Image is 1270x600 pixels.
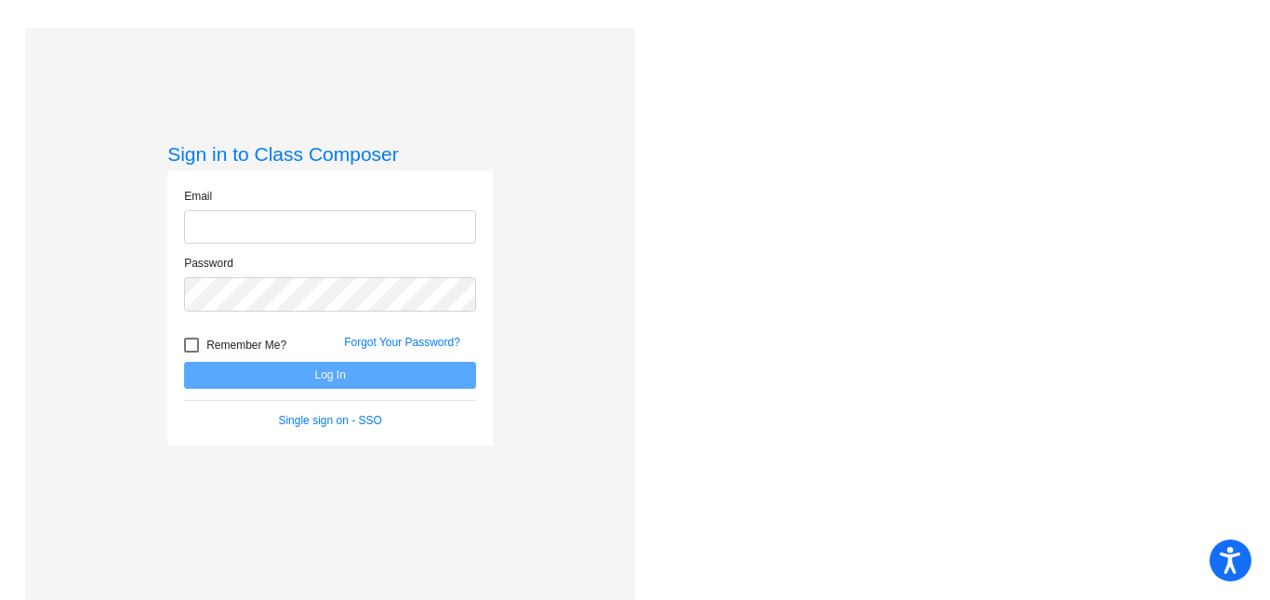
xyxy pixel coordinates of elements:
[278,414,381,427] a: Single sign on - SSO
[344,336,460,349] a: Forgot Your Password?
[184,255,233,272] label: Password
[206,334,286,356] span: Remember Me?
[184,362,476,389] button: Log In
[184,188,212,205] label: Email
[167,142,493,166] h3: Sign in to Class Composer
